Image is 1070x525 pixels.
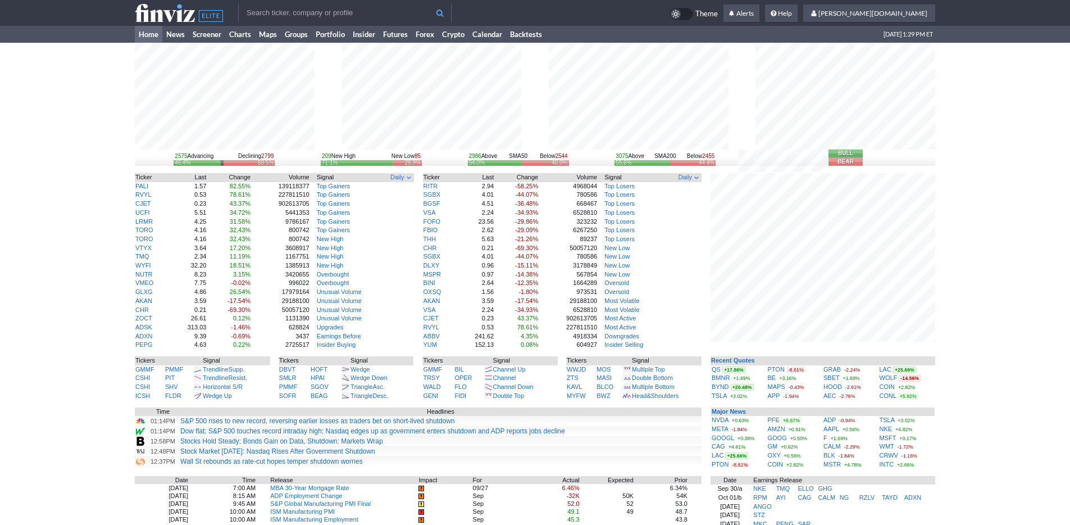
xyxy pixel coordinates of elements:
a: LRMR [135,218,153,225]
a: NVDA [712,417,728,423]
a: Earnings Before [317,333,361,340]
td: 4.25 [170,218,207,227]
a: HPAI [311,374,325,381]
a: Insider Buying [317,341,356,348]
a: Alerts [723,4,759,22]
th: Ticker [423,173,458,182]
a: Multiple Bottom [632,383,675,390]
a: Top Losers [604,227,635,233]
a: ZOCT [135,315,152,322]
a: TORO [135,236,153,242]
a: NG [840,494,849,501]
a: SGBX [424,191,441,198]
span: -36.48% [515,200,538,207]
a: YUM [424,341,437,348]
a: GOOGL [712,435,734,441]
a: RVYL [135,191,152,198]
a: Channel Down [493,383,534,390]
a: FBIO [424,227,438,233]
span: 43.37% [230,200,251,207]
a: ABBV [424,333,440,340]
a: New High [317,236,344,242]
a: PMMF [279,383,297,390]
a: TriangleDesc. [350,392,388,399]
b: Recent Quotes [711,357,755,364]
a: MASI [597,374,612,381]
a: SBET [823,374,840,381]
a: Top Losers [604,183,635,189]
a: LAC [880,366,891,373]
a: TRSY [423,374,439,381]
a: CAG [798,494,812,501]
a: Top Gainers [317,191,350,198]
a: GLXG [135,288,153,295]
a: GMMF [135,366,154,373]
a: Horizontal S/R [203,383,243,390]
td: 5441353 [251,209,310,218]
span: -29.86% [515,218,538,225]
a: BYND [712,383,729,390]
a: RVYL [424,324,440,331]
a: WOLF [880,374,898,381]
a: VSA [424,209,436,216]
a: DLXY [424,262,440,269]
a: Help [765,4,798,22]
a: TMQ [135,253,149,260]
a: Top Losers [604,209,635,216]
a: LAC [712,452,723,459]
a: META [712,426,728,432]
a: AMZN [768,426,785,432]
th: Last [458,173,495,182]
th: Volume [251,173,310,182]
a: Double Top [493,392,524,399]
a: Top Gainers [317,218,350,225]
td: 2.94 [458,182,495,191]
a: Charts [225,26,255,43]
a: OXY [768,452,781,459]
td: 2.62 [458,226,495,235]
a: Wall St rebounds as rate-cut hopes temper shutdown worries [180,458,362,465]
a: BMNR [712,374,730,381]
div: 46.0% [552,160,567,165]
a: [PERSON_NAME][DOMAIN_NAME] [803,4,935,22]
a: GOOG [768,435,787,441]
a: Downgrades [604,333,639,340]
span: -58.25% [515,183,538,189]
a: ADP Employment Change [270,492,342,499]
span: 31.58% [230,218,251,225]
a: Major News [712,408,746,415]
td: 1.57 [170,182,207,191]
span: -44.07% [515,191,538,198]
td: 2.24 [458,209,495,218]
a: HOFT [311,366,327,373]
a: Sep 30/a [718,485,743,492]
a: GMMF [423,366,442,373]
span: Desc. [372,392,388,399]
a: Most Active [604,315,636,322]
a: FLO [454,383,466,390]
a: COIN [768,461,784,468]
a: Insider [349,26,379,43]
a: BLK [823,452,835,459]
a: Top Losers [604,191,635,198]
a: SHV [165,383,178,390]
a: MAPS [768,383,785,390]
a: PEPG [135,341,153,348]
a: S&P 500 rises to new record, reversing earlier losses as traders bet on short-lived shutdown [180,417,455,425]
a: WWJD [567,366,586,373]
a: TORO [135,227,153,233]
a: Top Gainers [317,200,350,207]
a: BINI [424,279,435,286]
a: Calendar [468,26,506,43]
a: New Low [604,271,630,278]
a: THH [424,236,436,242]
a: Forex [412,26,438,43]
div: 55.6% [616,160,631,165]
a: Oct 01/b [718,494,742,501]
a: SGOV [311,383,329,390]
span: Signal [604,173,622,182]
span: 2575 [175,153,187,159]
a: New High [317,262,344,269]
a: TriangleAsc. [350,383,385,390]
a: ADSK [135,324,152,331]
